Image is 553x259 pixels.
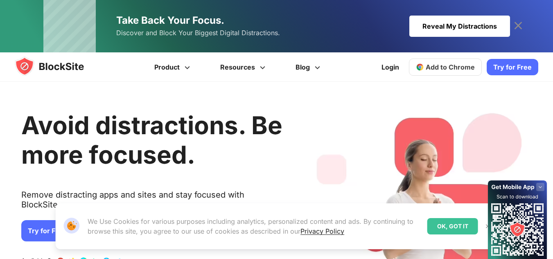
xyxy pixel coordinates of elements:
h1: Avoid distractions. Be more focused. [21,110,282,169]
text: Remove distracting apps and sites and stay focused with BlockSite [21,190,282,216]
a: Product [140,52,206,82]
a: Login [377,57,404,77]
a: Privacy Policy [300,227,344,235]
img: blocksite-icon.5d769676.svg [15,56,100,76]
div: OK, GOT IT [427,218,478,234]
span: Take Back Your Focus. [116,14,224,26]
p: We Use Cookies for various purposes including analytics, personalized content and ads. By continu... [88,216,421,236]
a: Blog [282,52,336,82]
a: Try for Free [21,220,73,241]
button: Close [483,221,493,232]
a: Resources [206,52,282,82]
a: Add to Chrome [409,59,482,76]
img: Close [485,223,491,230]
img: chrome-icon.svg [416,63,424,71]
a: Try for Free [487,59,538,75]
span: Discover and Block Your Biggest Digital Distractions. [116,27,280,39]
div: Reveal My Distractions [409,16,510,37]
span: Add to Chrome [426,63,475,71]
